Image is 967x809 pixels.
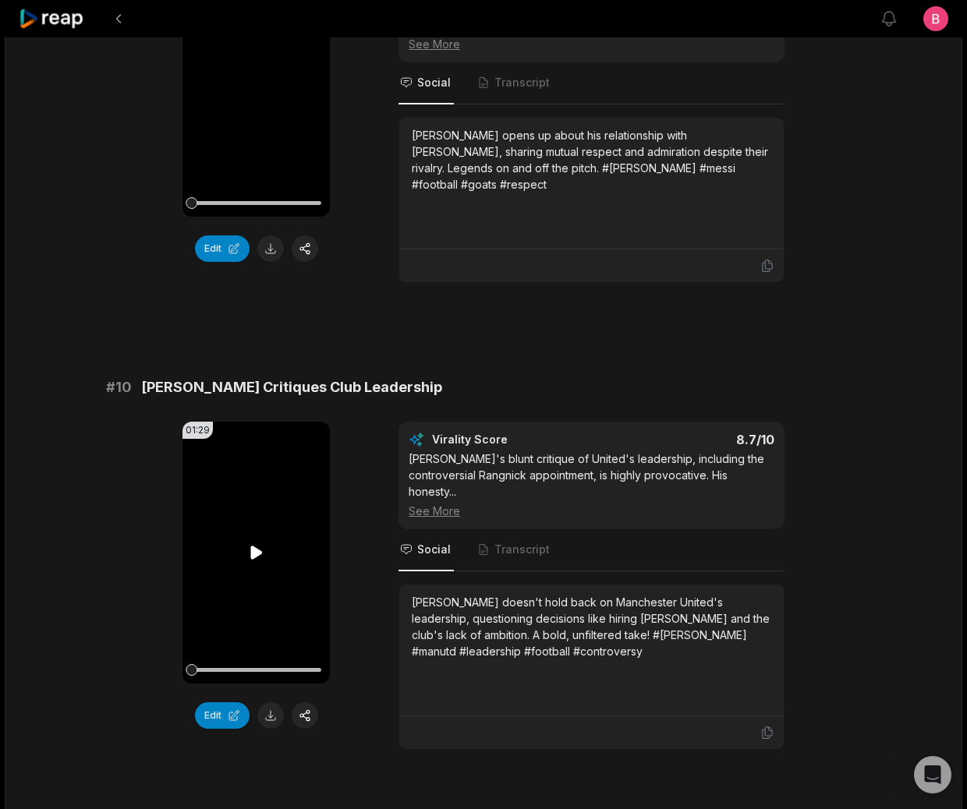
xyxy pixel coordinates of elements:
div: 8.7 /10 [607,432,775,447]
nav: Tabs [398,62,785,104]
span: Transcript [494,75,550,90]
div: See More [409,36,774,52]
button: Edit [195,702,250,729]
div: See More [409,503,774,519]
div: [PERSON_NAME] doesn't hold back on Manchester United's leadership, questioning decisions like hir... [412,594,771,659]
span: Transcript [494,542,550,557]
span: [PERSON_NAME] Critiques Club Leadership [141,376,442,398]
nav: Tabs [398,529,785,571]
span: # 10 [106,376,132,398]
span: Social [417,542,451,557]
div: [PERSON_NAME] opens up about his relationship with [PERSON_NAME], sharing mutual respect and admi... [412,127,771,193]
button: Edit [195,235,250,262]
video: Your browser does not support mp4 format. [182,422,330,684]
div: [PERSON_NAME]'s blunt critique of United's leadership, including the controversial Rangnick appoi... [409,450,774,519]
div: Virality Score [432,432,600,447]
span: Social [417,75,451,90]
div: Open Intercom Messenger [914,756,951,793]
